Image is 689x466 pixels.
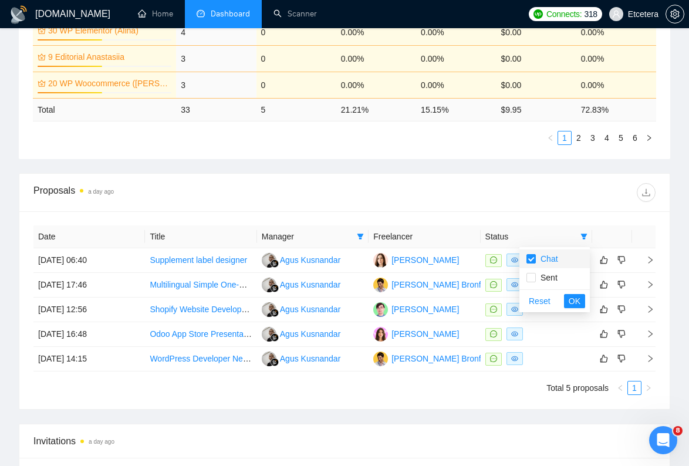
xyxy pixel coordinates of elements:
[33,322,145,347] td: [DATE] 16:48
[357,233,364,240] span: filter
[641,381,656,395] button: right
[336,98,416,121] td: 21.21 %
[150,305,344,314] a: Shopify Website Development Based on Existing Site
[271,259,279,268] img: gigradar-bm.png
[543,131,558,145] li: Previous Page
[637,188,655,197] span: download
[572,131,585,144] a: 2
[391,352,492,365] div: [PERSON_NAME] Bronfain
[614,302,629,316] button: dislike
[145,322,256,347] td: Odoo App Store Presentation Designer
[145,347,256,372] td: WordPress Developer Needed for Website Update
[211,9,250,19] span: Dashboard
[416,19,496,45] td: 0.00%
[256,19,336,45] td: 0
[642,131,656,145] button: right
[262,279,341,289] a: AKAgus Kusnandar
[617,329,626,339] span: dislike
[138,9,173,19] a: homeHome
[373,255,459,264] a: AV[PERSON_NAME]
[391,303,459,316] div: [PERSON_NAME]
[511,306,518,313] span: eye
[543,131,558,145] button: left
[600,305,608,314] span: like
[533,9,543,19] img: upwork-logo.png
[150,354,333,363] a: WordPress Developer Needed for Website Update
[33,347,145,372] td: [DATE] 14:15
[145,248,256,273] td: Supplement label designer
[600,131,613,144] a: 4
[373,278,388,292] img: DB
[373,353,492,363] a: DB[PERSON_NAME] Bronfain
[88,188,114,195] time: a day ago
[176,72,256,98] td: 3
[33,434,656,448] span: Invitations
[597,253,611,267] button: like
[416,98,496,121] td: 15.15 %
[256,72,336,98] td: 0
[262,327,276,342] img: AK
[511,256,518,264] span: eye
[280,303,341,316] div: Agus Kusnandar
[576,19,656,45] td: 0.00%
[38,79,46,87] span: crown
[280,327,341,340] div: Agus Kusnandar
[373,327,388,342] img: PD
[262,302,276,317] img: AK
[536,273,558,282] span: Sent
[666,9,684,19] a: setting
[617,384,624,391] span: left
[529,295,550,308] span: Reset
[416,72,496,98] td: 0.00%
[369,225,480,248] th: Freelancer
[613,381,627,395] button: left
[262,352,276,366] img: AK
[597,327,611,341] button: like
[336,45,416,72] td: 0.00%
[354,228,366,245] span: filter
[490,355,497,362] span: message
[33,98,176,121] td: Total
[145,225,256,248] th: Title
[48,77,169,90] a: 20 WP Woocommerce ([PERSON_NAME])
[145,298,256,322] td: Shopify Website Development Based on Existing Site
[597,352,611,366] button: like
[262,230,352,243] span: Manager
[176,98,256,121] td: 33
[256,45,336,72] td: 0
[547,134,554,141] span: left
[576,98,656,121] td: 72.83 %
[496,45,576,72] td: $0.00
[524,294,555,308] button: Reset
[271,358,279,366] img: gigradar-bm.png
[336,72,416,98] td: 0.00%
[617,280,626,289] span: dislike
[336,19,416,45] td: 0.00%
[600,280,608,289] span: like
[89,438,114,445] time: a day ago
[641,381,656,395] li: Next Page
[637,305,654,313] span: right
[564,294,585,308] button: OK
[262,253,276,268] img: AK
[614,327,629,341] button: dislike
[150,255,247,265] a: Supplement label designer
[637,183,656,202] button: download
[38,53,46,61] span: crown
[280,352,341,365] div: Agus Kusnandar
[637,330,654,338] span: right
[280,254,341,266] div: Agus Kusnandar
[48,24,169,37] a: 30 WP Elementor (Alina)
[614,253,629,267] button: dislike
[511,281,518,288] span: eye
[490,330,497,337] span: message
[256,98,336,121] td: 5
[391,327,459,340] div: [PERSON_NAME]
[490,281,497,288] span: message
[600,131,614,145] li: 4
[373,279,492,289] a: DB[PERSON_NAME] Bronfain
[614,352,629,366] button: dislike
[485,230,576,243] span: Status
[546,8,582,21] span: Connects:
[637,256,654,264] span: right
